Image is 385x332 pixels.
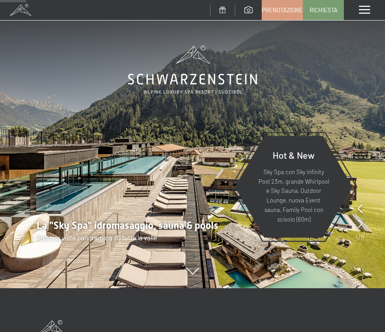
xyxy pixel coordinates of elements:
span: 1 [355,233,358,243]
span: 8 [361,233,364,243]
a: Prenotazione [262,0,302,20]
p: Sky Spa con Sky infinity Pool 23m, grande Whirlpool e Sky Sauna, Outdoor Lounge, nuova Event saun... [257,167,330,224]
span: Hot & New [273,150,315,161]
span: / [358,233,361,243]
span: La "Sky Spa" idromasaggio, sauna & pools [37,220,218,231]
span: Prenotazione [262,6,303,14]
a: Hot & New Sky Spa con Sky infinity Pool 23m, grande Whirlpool e Sky Sauna, Outdoor Lounge, nuova ... [234,135,353,238]
span: Richiesta [310,6,338,14]
a: Richiesta [303,0,343,20]
span: Goditi la vista panoramica su tutta la valle [37,233,157,242]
